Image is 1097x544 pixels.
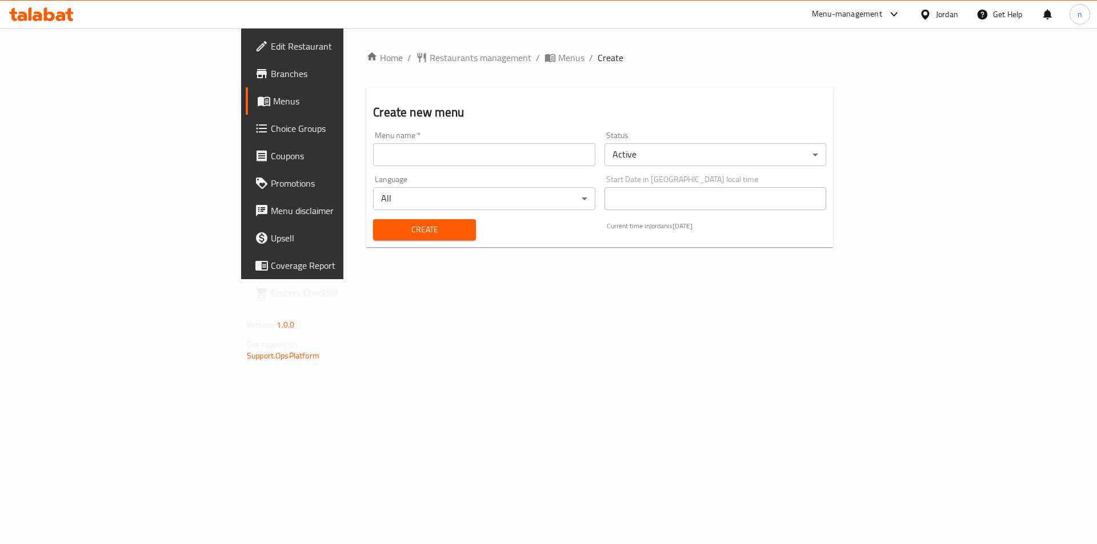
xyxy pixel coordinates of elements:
nav: breadcrumb [366,51,833,65]
span: Grocery Checklist [271,286,415,300]
span: Branches [271,67,415,80]
span: Get support on: [247,337,299,352]
span: Restaurants management [430,51,531,65]
div: Active [604,143,826,166]
p: Current time in Jordan is [DATE] [607,221,826,231]
input: Please enter Menu name [373,143,595,166]
a: Grocery Checklist [246,279,425,307]
span: Menus [273,94,415,108]
span: Create [382,223,467,237]
span: Choice Groups [271,122,415,135]
a: Coupons [246,142,425,170]
li: / [536,51,540,65]
span: Create [598,51,623,65]
a: Promotions [246,170,425,197]
a: Menus [246,87,425,115]
span: Menus [558,51,584,65]
span: Coupons [271,149,415,163]
span: Menu disclaimer [271,204,415,217]
a: Coverage Report [246,252,425,279]
li: / [589,51,593,65]
h2: Create new menu [373,104,826,121]
a: Edit Restaurant [246,33,425,60]
a: Branches [246,60,425,87]
span: Promotions [271,176,415,190]
div: Menu-management [812,7,882,21]
span: Coverage Report [271,259,415,272]
div: Jordan [936,8,958,21]
a: Menus [545,51,584,65]
span: Version: [247,317,275,332]
span: Upsell [271,231,415,245]
a: Support.OpsPlatform [247,348,319,363]
div: All [373,187,595,210]
a: Upsell [246,224,425,252]
a: Restaurants management [416,51,531,65]
a: Choice Groups [246,115,425,142]
button: Create [373,219,476,240]
span: n [1078,8,1082,21]
a: Menu disclaimer [246,197,425,224]
span: 1.0.0 [277,317,294,332]
span: Edit Restaurant [271,39,415,53]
